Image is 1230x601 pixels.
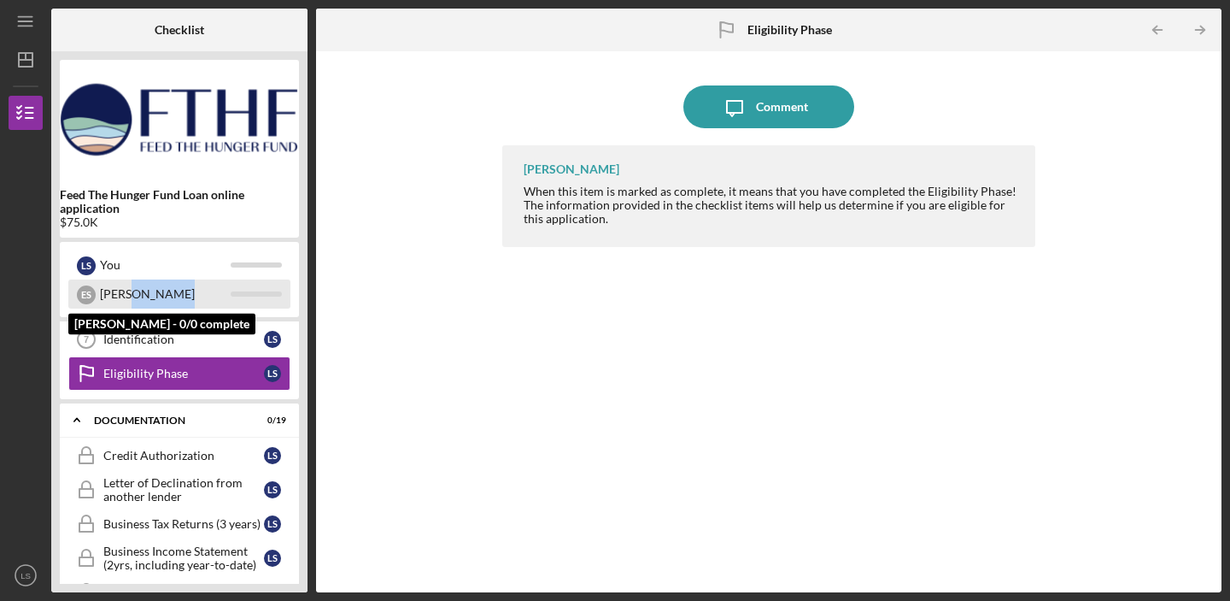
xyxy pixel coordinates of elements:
[264,550,281,567] div: L S
[20,571,31,580] text: LS
[100,250,231,280] div: You
[68,439,290,473] a: Credit AuthorizationLS
[103,333,264,346] div: Identification
[524,185,1018,226] div: When this item is marked as complete, it means that you have completed the Eligibility Phase! The...
[756,85,808,128] div: Comment
[264,365,281,382] div: L S
[103,449,264,463] div: Credit Authorization
[60,188,299,215] b: Feed The Hunger Fund Loan online application
[155,23,204,37] b: Checklist
[68,507,290,541] a: Business Tax Returns (3 years)LS
[103,367,264,380] div: Eligibility Phase
[68,356,290,391] a: Eligibility PhaseLS
[84,334,89,345] tspan: 7
[264,516,281,533] div: L S
[264,481,281,498] div: L S
[68,473,290,507] a: Letter of Declination from another lenderLS
[103,545,264,572] div: Business Income Statement (2yrs, including year-to-date)
[524,162,619,176] div: [PERSON_NAME]
[9,558,43,592] button: LS
[60,215,299,229] div: $75.0K
[264,447,281,464] div: L S
[94,415,243,426] div: Documentation
[77,286,96,304] div: E S
[747,23,832,37] b: Eligibility Phase
[264,331,281,348] div: L S
[255,415,286,426] div: 0 / 19
[683,85,854,128] button: Comment
[100,280,231,309] div: [PERSON_NAME]
[103,517,264,531] div: Business Tax Returns (3 years)
[103,476,264,504] div: Letter of Declination from another lender
[60,68,299,171] img: Product logo
[77,256,96,275] div: L S
[68,322,290,356] a: 7IdentificationLS
[68,541,290,575] a: Business Income Statement (2yrs, including year-to-date)LS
